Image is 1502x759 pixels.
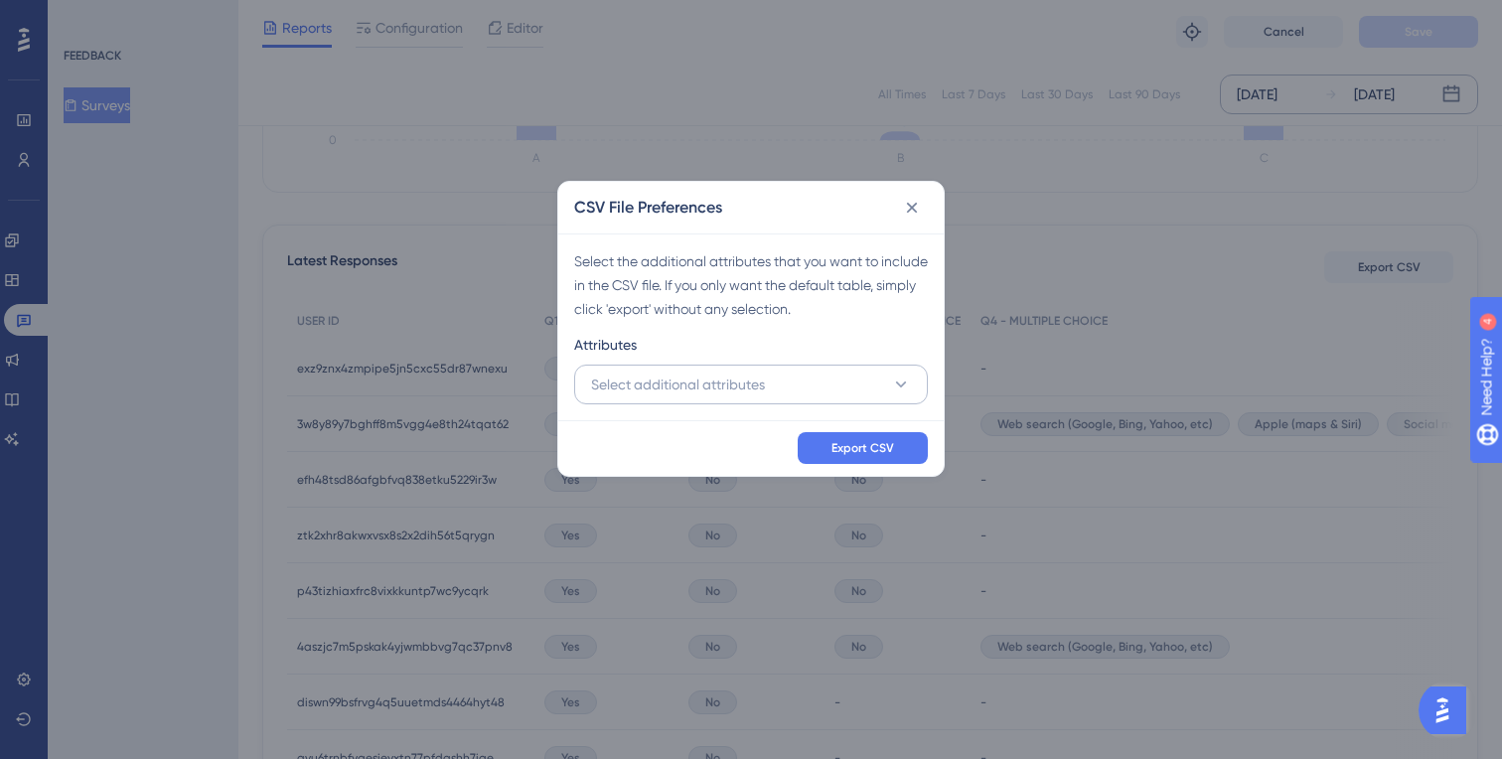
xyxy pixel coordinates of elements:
span: Need Help? [47,5,124,29]
span: Export CSV [831,440,894,456]
div: 4 [138,10,144,26]
iframe: UserGuiding AI Assistant Launcher [1419,681,1478,740]
h2: CSV File Preferences [574,196,722,220]
div: Select the additional attributes that you want to include in the CSV file. If you only want the d... [574,249,928,321]
span: Attributes [574,333,637,357]
span: Select additional attributes [591,373,765,396]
